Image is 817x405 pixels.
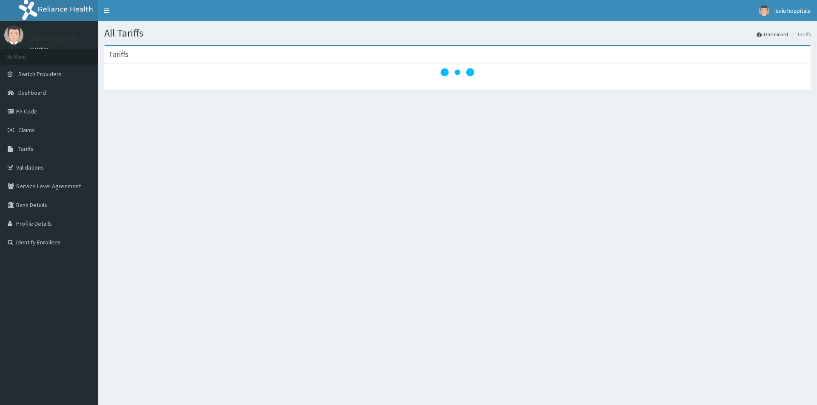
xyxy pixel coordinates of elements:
[30,34,77,42] p: isalu hospitals
[759,6,769,16] img: User Image
[18,126,35,134] span: Claims
[18,145,34,153] span: Tariffs
[774,7,811,14] span: isalu hospitals
[109,51,129,58] h3: Tariffs
[757,31,788,38] a: Dashboard
[789,31,811,38] li: Tariffs
[30,46,50,52] a: Online
[18,70,62,78] span: Switch Providers
[440,55,474,89] svg: audio-loading
[18,89,46,96] span: Dashboard
[104,28,811,39] h1: All Tariffs
[4,25,23,45] img: User Image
